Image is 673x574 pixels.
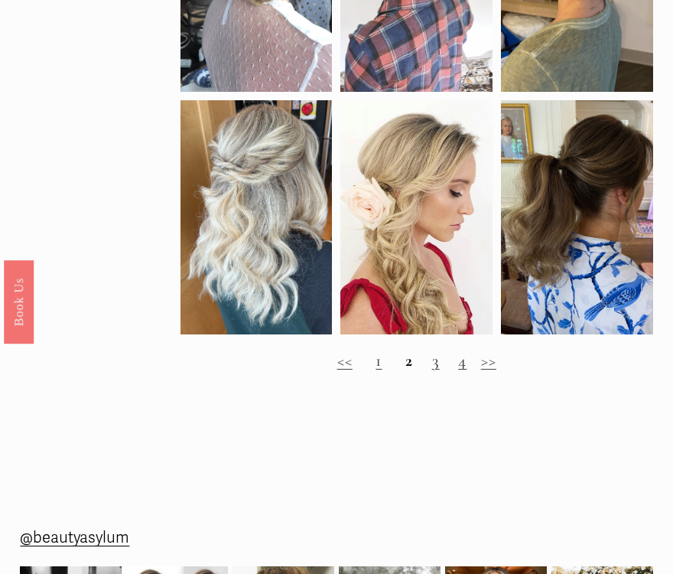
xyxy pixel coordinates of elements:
[481,350,496,370] a: >>
[405,350,413,370] strong: 2
[458,350,467,370] a: 4
[337,350,353,370] a: <<
[376,350,382,370] a: 1
[4,260,34,344] a: Book Us
[432,350,440,370] a: 3
[20,524,129,552] a: @beautyasylum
